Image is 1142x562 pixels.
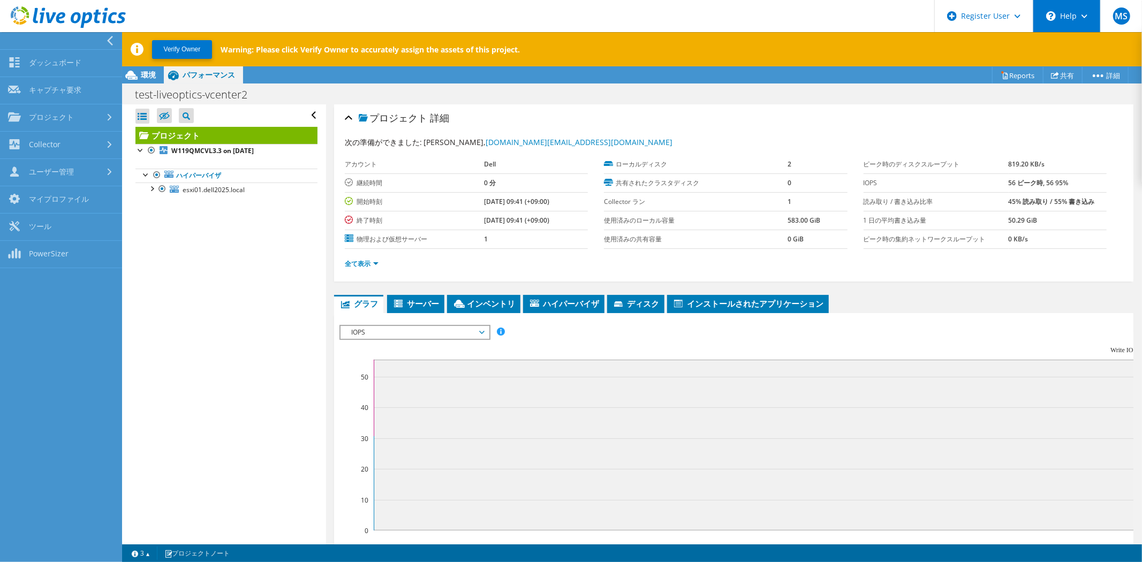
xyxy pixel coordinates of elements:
[484,197,549,206] b: [DATE] 09:41 (+09:00)
[604,215,788,226] label: 使用済みのローカル容量
[1046,11,1056,21] svg: \n
[604,196,788,207] label: Collector ラン
[365,526,368,535] text: 0
[1082,67,1129,83] a: 詳細
[612,298,659,309] span: ディスク
[345,159,484,170] label: アカウント
[345,178,484,188] label: 継続時間
[135,144,317,158] a: W119QMCVL3.3 on [DATE]
[141,70,156,80] span: 環境
[430,111,449,124] span: 詳細
[345,259,379,268] a: 全て表示
[484,160,496,169] b: Dell
[1009,197,1095,206] b: 45% 読み取り / 55% 書き込み
[788,234,804,244] b: 0 GiB
[672,298,823,309] span: インストールされたアプリケーション
[484,216,549,225] b: [DATE] 09:41 (+09:00)
[345,234,484,245] label: 物理および仮想サーバー
[604,234,788,245] label: 使用済みの共有容量
[345,196,484,207] label: 開始時刻
[135,127,317,144] a: プロジェクト
[361,465,368,474] text: 20
[1043,67,1083,83] a: 共有
[1110,346,1140,354] text: Write IOPS
[130,89,264,101] h1: test-liveoptics-vcenter2
[484,234,488,244] b: 1
[864,159,1009,170] label: ピーク時のディスクスループット
[992,67,1043,83] a: Reports
[359,113,427,124] span: プロジェクト
[221,44,520,55] p: Warning: Please click Verify Owner to accurately assign the assets of this project.
[361,373,368,382] text: 50
[1009,234,1028,244] b: 0 KB/s
[423,137,672,147] span: [PERSON_NAME],
[788,197,791,206] b: 1
[392,298,439,309] span: サーバー
[864,215,1009,226] label: 1 日の平均書き込み量
[864,234,1009,245] label: ピーク時の集約ネットワークスループット
[152,40,212,59] button: Verify Owner
[183,185,245,194] span: esxi01.dell2025.local
[171,146,254,155] b: W119QMCVL3.3 on [DATE]
[345,215,484,226] label: 終了時刻
[345,137,422,147] label: 次の準備ができました:
[361,434,368,443] text: 30
[528,298,599,309] span: ハイパーバイザ
[486,137,672,147] a: [DOMAIN_NAME][EMAIL_ADDRESS][DOMAIN_NAME]
[339,298,378,309] span: グラフ
[135,183,317,196] a: esxi01.dell2025.local
[484,178,496,187] b: 0 分
[361,496,368,505] text: 10
[157,546,237,560] a: プロジェクトノート
[864,178,1009,188] label: IOPS
[183,70,235,80] span: パフォーマンス
[788,216,820,225] b: 583.00 GiB
[346,326,483,339] span: IOPS
[1009,216,1038,225] b: 50.29 GiB
[788,178,791,187] b: 0
[1009,160,1045,169] b: 819.20 KB/s
[788,160,791,169] b: 2
[135,169,317,183] a: ハイパーバイザ
[604,159,788,170] label: ローカルディスク
[1113,7,1130,25] span: MS
[452,298,515,309] span: インベントリ
[864,196,1009,207] label: 読み取り / 書き込み比率
[361,403,368,412] text: 40
[124,546,157,560] a: 3
[1009,178,1069,187] b: 56 ピーク時, 56 95%
[604,178,788,188] label: 共有されたクラスタディスク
